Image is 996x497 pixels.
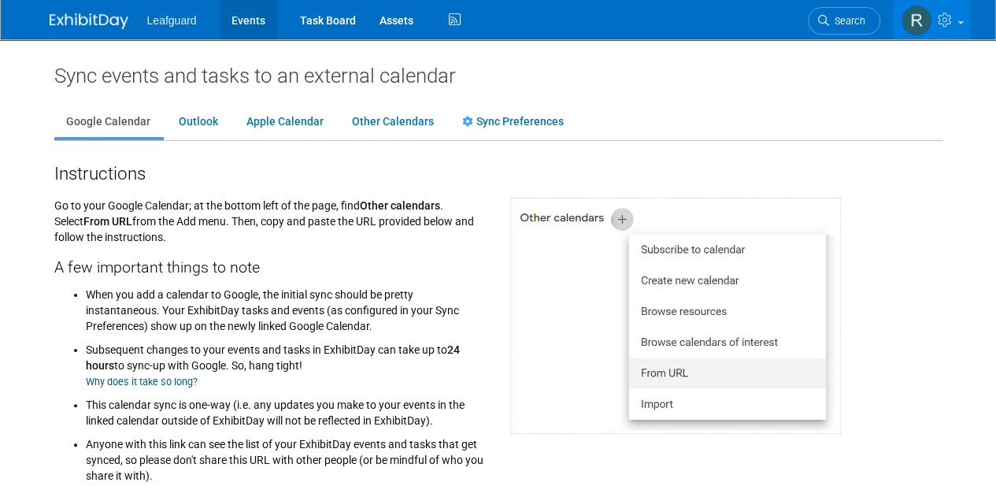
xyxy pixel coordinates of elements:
[808,7,880,35] a: Search
[147,14,197,27] span: Leafguard
[235,107,335,137] a: Apple Calendar
[86,283,487,334] li: When you add a calendar to Google, the initial sync should be pretty instantaneous. Your ExhibitD...
[167,107,230,137] a: Outlook
[86,376,198,388] a: Why does it take so long?
[86,334,487,389] li: Subsequent changes to your events and tasks in ExhibitDay can take up to to sync-up with Google. ...
[902,6,931,35] img: Robert Patterson
[54,63,942,88] div: Sync events and tasks to an external calendar
[360,199,440,212] span: Other calendars
[50,13,128,29] img: ExhibitDay
[54,107,162,137] a: Google Calendar
[340,107,446,137] a: Other Calendars
[86,428,487,484] li: Anyone with this link can see the list of your ExhibitDay events and tasks that get synced, so pl...
[43,186,498,491] div: Go to your Google Calendar; at the bottom left of the page, find . Select from the Add menu. Then...
[54,245,487,279] div: A few important things to note
[829,15,865,27] span: Search
[86,389,487,428] li: This calendar sync is one-way (i.e. any updates you make to your events in the linked calendar ou...
[54,157,942,186] div: Instructions
[450,107,576,137] a: Sync Preferences
[510,198,841,434] img: Google Calendar screen shot for adding external calendar
[83,215,132,228] span: From URL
